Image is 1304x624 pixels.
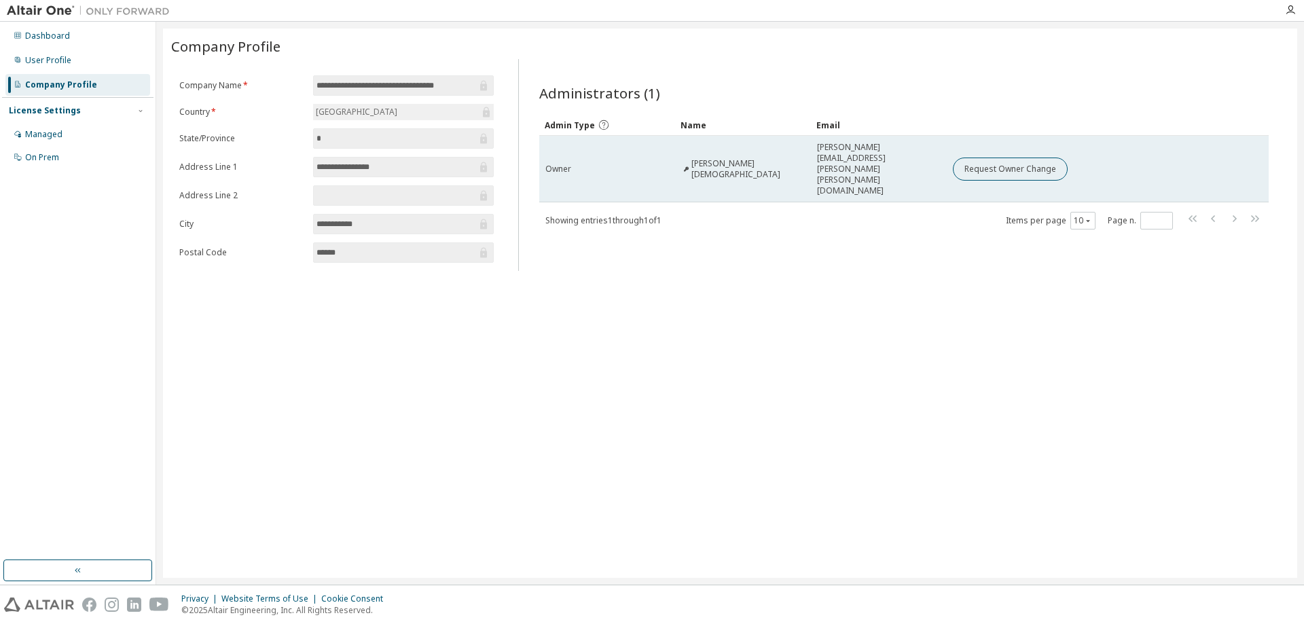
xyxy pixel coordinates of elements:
[25,55,71,66] div: User Profile
[179,247,305,258] label: Postal Code
[179,219,305,230] label: City
[127,598,141,612] img: linkedin.svg
[313,104,494,120] div: [GEOGRAPHIC_DATA]
[321,593,391,604] div: Cookie Consent
[953,158,1068,181] button: Request Owner Change
[7,4,177,18] img: Altair One
[1074,215,1092,226] button: 10
[179,133,305,144] label: State/Province
[82,598,96,612] img: facebook.svg
[545,215,662,226] span: Showing entries 1 through 1 of 1
[691,158,805,180] span: [PERSON_NAME][DEMOGRAPHIC_DATA]
[25,129,62,140] div: Managed
[179,162,305,172] label: Address Line 1
[181,604,391,616] p: © 2025 Altair Engineering, Inc. All Rights Reserved.
[25,79,97,90] div: Company Profile
[539,84,660,103] span: Administrators (1)
[149,598,169,612] img: youtube.svg
[179,190,305,201] label: Address Line 2
[817,142,941,196] span: [PERSON_NAME][EMAIL_ADDRESS][PERSON_NAME][PERSON_NAME][DOMAIN_NAME]
[314,105,399,120] div: [GEOGRAPHIC_DATA]
[181,593,221,604] div: Privacy
[1006,212,1095,230] span: Items per page
[221,593,321,604] div: Website Terms of Use
[816,114,941,136] div: Email
[171,37,280,56] span: Company Profile
[681,114,805,136] div: Name
[25,31,70,41] div: Dashboard
[4,598,74,612] img: altair_logo.svg
[179,80,305,91] label: Company Name
[179,107,305,117] label: Country
[1108,212,1173,230] span: Page n.
[545,120,595,131] span: Admin Type
[9,105,81,116] div: License Settings
[105,598,119,612] img: instagram.svg
[25,152,59,163] div: On Prem
[545,164,571,175] span: Owner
